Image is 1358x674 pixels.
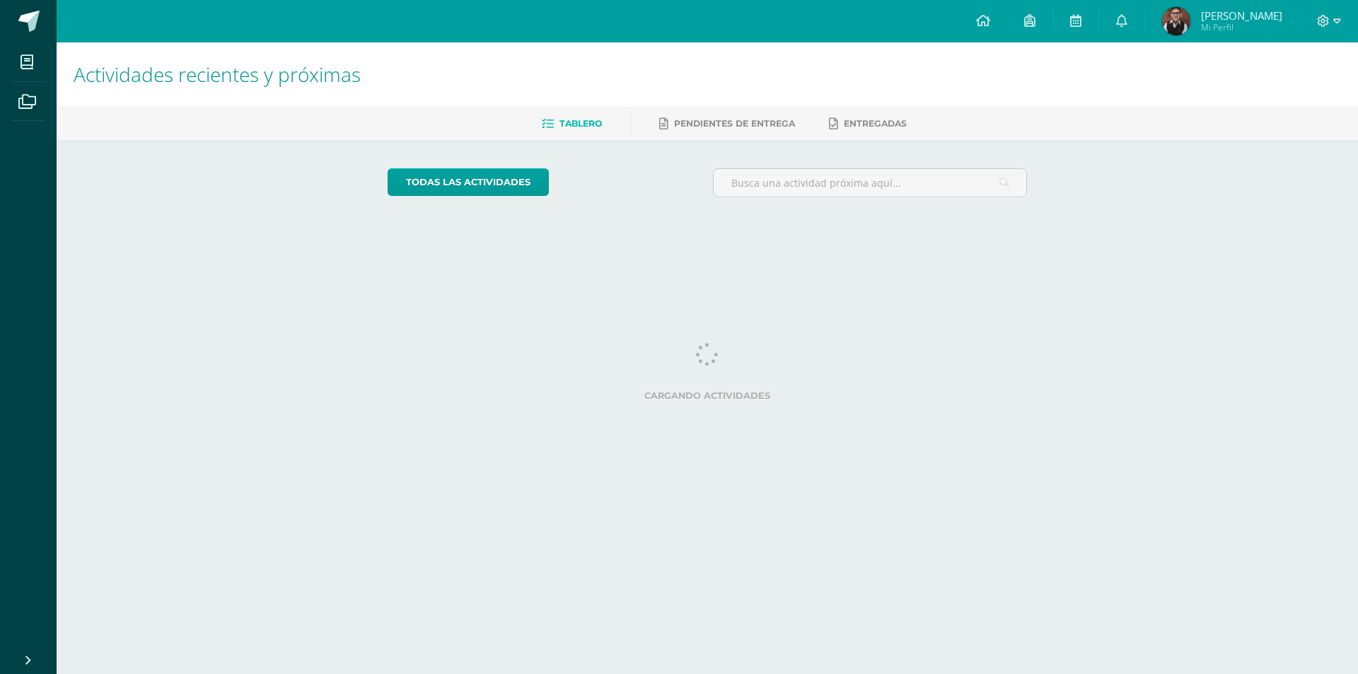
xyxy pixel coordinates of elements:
[674,118,795,129] span: Pendientes de entrega
[388,390,1028,401] label: Cargando actividades
[388,168,549,196] a: todas las Actividades
[1162,7,1190,35] img: 455bf766dc1d11c7e74e486f8cbc5a2b.png
[714,169,1027,197] input: Busca una actividad próxima aquí...
[659,112,795,135] a: Pendientes de entrega
[74,61,361,88] span: Actividades recientes y próximas
[1201,21,1282,33] span: Mi Perfil
[1201,8,1282,23] span: [PERSON_NAME]
[542,112,602,135] a: Tablero
[844,118,907,129] span: Entregadas
[559,118,602,129] span: Tablero
[829,112,907,135] a: Entregadas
